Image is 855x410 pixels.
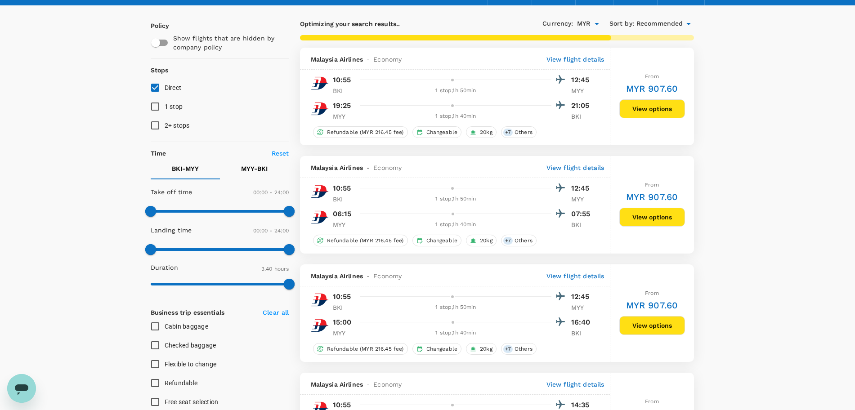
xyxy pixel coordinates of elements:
span: Changeable [423,237,461,245]
p: MYY - BKI [241,164,268,173]
span: Malaysia Airlines [311,55,363,64]
span: Changeable [423,129,461,136]
div: 20kg [466,235,497,246]
div: Changeable [412,343,462,355]
p: 12:45 [571,291,594,302]
img: MH [311,100,329,118]
p: 21:05 [571,100,594,111]
span: + 7 [503,237,513,245]
span: Economy [373,163,402,172]
strong: Stops [151,67,169,74]
span: Malaysia Airlines [311,272,363,281]
p: BKI - MYY [172,164,199,173]
span: 20kg [476,345,496,353]
div: +7Others [501,126,537,138]
iframe: Button to launch messaging window [7,374,36,403]
div: Changeable [412,126,462,138]
span: Checked baggage [165,342,216,349]
span: Changeable [423,345,461,353]
div: 1 stop , 1h 40min [361,220,551,229]
h6: MYR 907.60 [626,190,678,204]
img: MH [311,316,329,334]
img: MH [311,208,329,226]
p: Time [151,149,166,158]
p: 10:55 [333,291,351,302]
p: Clear all [263,308,289,317]
p: BKI [571,112,594,121]
div: +7Others [501,235,537,246]
div: Refundable (MYR 216.45 fee) [313,235,408,246]
div: 1 stop , 1h 50min [361,86,551,95]
p: Show flights that are hidden by company policy [173,34,283,52]
div: 1 stop , 1h 50min [361,195,551,204]
strong: Business trip essentials [151,309,225,316]
span: Others [511,237,536,245]
span: Recommended [636,19,683,29]
div: Refundable (MYR 216.45 fee) [313,343,408,355]
div: 1 stop , 1h 40min [361,112,551,121]
h6: MYR 907.60 [626,298,678,312]
p: 16:40 [571,317,594,328]
p: 06:15 [333,209,352,219]
p: View flight details [546,380,604,389]
span: From [645,73,659,80]
div: 1 stop , 1h 50min [361,303,551,312]
span: Economy [373,55,402,64]
span: Free seat selection [165,398,219,406]
span: From [645,398,659,405]
p: BKI [333,303,355,312]
p: 19:25 [333,100,351,111]
p: 07:55 [571,209,594,219]
span: - [363,272,373,281]
div: Refundable (MYR 216.45 fee) [313,126,408,138]
p: 10:55 [333,75,351,85]
span: Currency : [542,19,573,29]
p: View flight details [546,272,604,281]
div: Changeable [412,235,462,246]
span: - [363,163,373,172]
span: 1 stop [165,103,183,110]
span: Cabin baggage [165,323,208,330]
p: MYY [571,86,594,95]
span: Others [511,129,536,136]
p: Take off time [151,187,192,196]
button: Open [591,18,603,30]
img: MH [311,183,329,201]
span: - [363,55,373,64]
p: 15:00 [333,317,352,328]
span: Others [511,345,536,353]
span: Refundable (MYR 216.45 fee) [323,237,407,245]
span: Sort by : [609,19,634,29]
div: 20kg [466,343,497,355]
span: 20kg [476,237,496,245]
img: MH [311,291,329,309]
span: + 7 [503,345,513,353]
button: View options [619,316,685,335]
div: 20kg [466,126,497,138]
p: View flight details [546,163,604,172]
span: + 7 [503,129,513,136]
span: Economy [373,272,402,281]
span: Direct [165,84,182,91]
span: Refundable (MYR 216.45 fee) [323,345,407,353]
span: Refundable (MYR 216.45 fee) [323,129,407,136]
button: View options [619,99,685,118]
span: Economy [373,380,402,389]
span: 20kg [476,129,496,136]
span: Refundable [165,379,198,387]
p: Duration [151,263,178,272]
span: 3.40 hours [261,266,289,272]
p: MYY [571,303,594,312]
p: BKI [333,195,355,204]
span: 00:00 - 24:00 [253,189,289,196]
button: View options [619,208,685,227]
p: BKI [571,329,594,338]
p: MYY [571,195,594,204]
span: Flexible to change [165,361,217,368]
p: Policy [151,21,159,30]
p: MYY [333,220,355,229]
p: MYY [333,329,355,338]
p: Reset [272,149,289,158]
span: From [645,182,659,188]
p: 10:55 [333,183,351,194]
